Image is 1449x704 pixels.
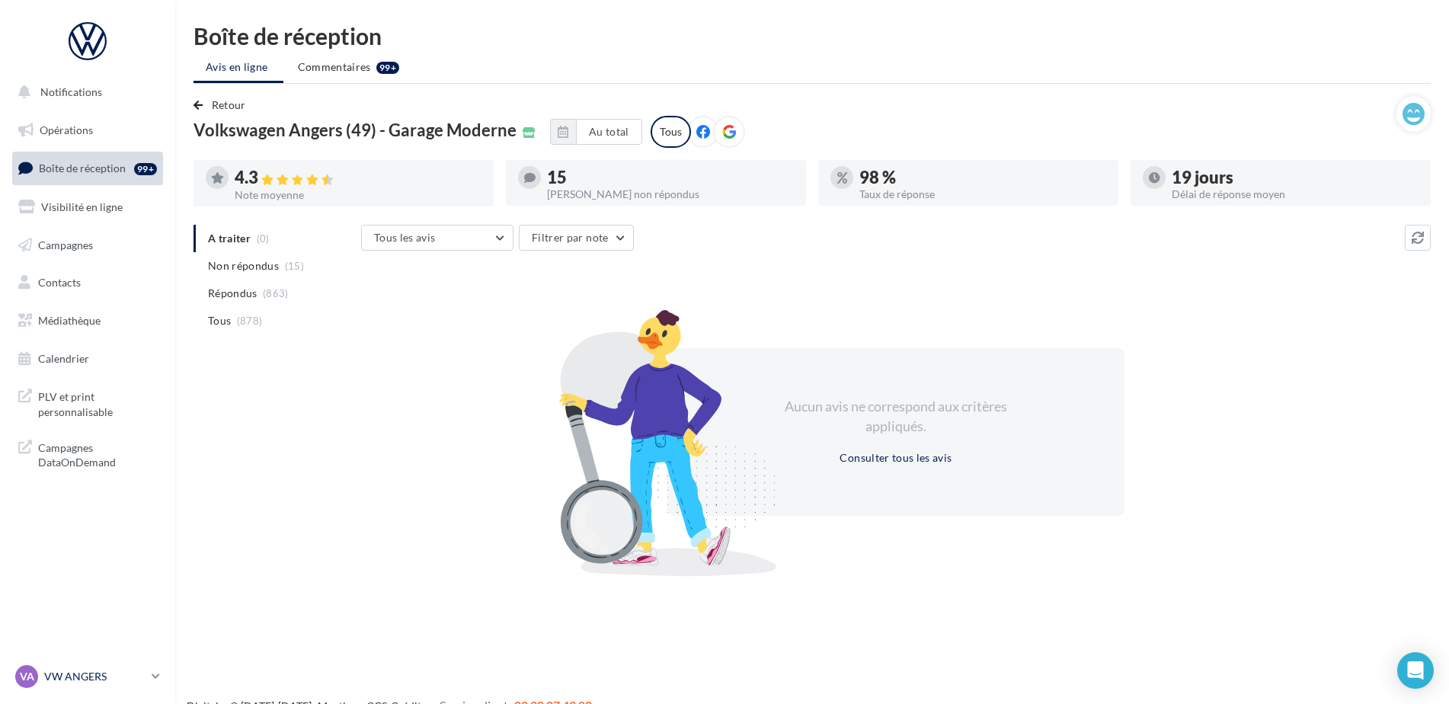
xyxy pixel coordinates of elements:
div: Note moyenne [235,190,481,200]
div: Délai de réponse moyen [1172,189,1419,200]
div: [PERSON_NAME] non répondus [547,189,794,200]
span: Tous [208,313,231,328]
a: Calendrier [9,343,166,375]
div: Taux de réponse [859,189,1106,200]
span: Opérations [40,123,93,136]
div: 98 % [859,169,1106,186]
span: PLV et print personnalisable [38,386,157,419]
a: Contacts [9,267,166,299]
span: Volkswagen Angers (49) - Garage Moderne [194,122,517,139]
span: Répondus [208,286,257,301]
button: Filtrer par note [519,225,634,251]
span: Campagnes [38,238,93,251]
div: Aucun avis ne correspond aux critères appliqués. [765,397,1027,436]
span: Notifications [40,85,102,98]
div: 15 [547,169,794,186]
span: Retour [212,98,246,111]
span: (15) [285,260,304,272]
div: Boîte de réception [194,24,1431,47]
button: Notifications [9,76,160,108]
span: VA [20,669,34,684]
span: Contacts [38,276,81,289]
a: Visibilité en ligne [9,191,166,223]
span: (863) [263,287,289,299]
span: Médiathèque [38,314,101,327]
a: Campagnes [9,229,166,261]
button: Consulter tous les avis [833,449,958,467]
span: (878) [237,315,263,327]
span: Commentaires [298,59,371,75]
a: Boîte de réception99+ [9,152,166,184]
div: Tous [651,116,691,148]
div: 99+ [376,62,399,74]
a: PLV et print personnalisable [9,380,166,425]
span: Campagnes DataOnDemand [38,437,157,470]
button: Au total [550,119,642,145]
p: VW ANGERS [44,669,146,684]
a: Campagnes DataOnDemand [9,431,166,476]
a: VA VW ANGERS [12,662,163,691]
div: 4.3 [235,169,481,187]
div: Open Intercom Messenger [1397,652,1434,689]
span: Calendrier [38,352,89,365]
a: Médiathèque [9,305,166,337]
button: Au total [576,119,642,145]
span: Visibilité en ligne [41,200,123,213]
span: Boîte de réception [39,162,126,174]
button: Tous les avis [361,225,513,251]
span: Non répondus [208,258,279,274]
span: Tous les avis [374,231,436,244]
div: 19 jours [1172,169,1419,186]
a: Opérations [9,114,166,146]
div: 99+ [134,163,157,175]
button: Retour [194,96,252,114]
